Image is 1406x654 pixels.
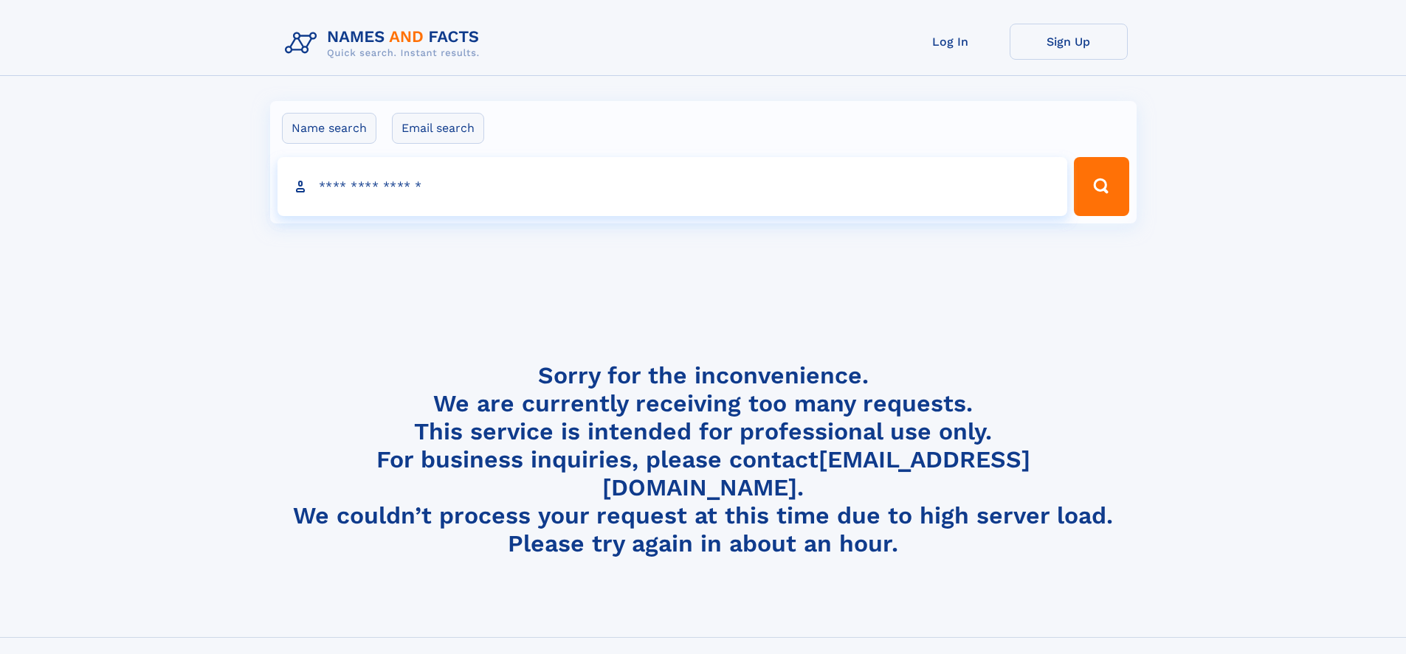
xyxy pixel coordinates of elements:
[392,113,484,144] label: Email search
[279,361,1128,558] h4: Sorry for the inconvenience. We are currently receiving too many requests. This service is intend...
[892,24,1010,60] a: Log In
[602,445,1030,501] a: [EMAIL_ADDRESS][DOMAIN_NAME]
[282,113,376,144] label: Name search
[1010,24,1128,60] a: Sign Up
[278,157,1068,216] input: search input
[279,24,492,63] img: Logo Names and Facts
[1074,157,1128,216] button: Search Button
